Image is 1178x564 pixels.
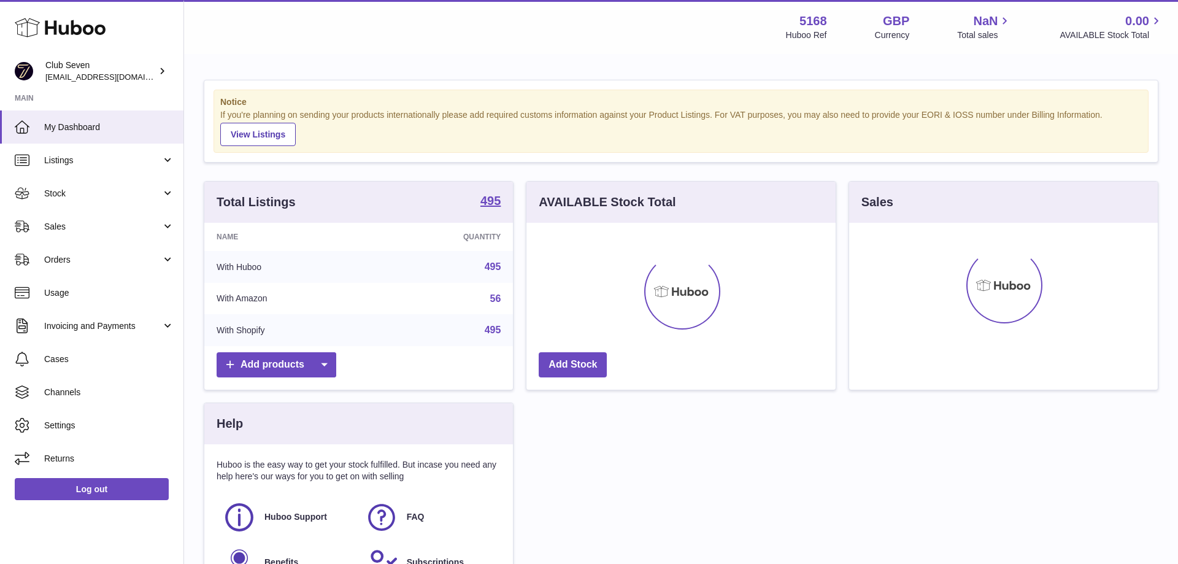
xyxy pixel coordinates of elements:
h3: Sales [861,194,893,211]
span: Usage [44,287,174,299]
a: FAQ [365,501,495,534]
strong: GBP [883,13,909,29]
span: Settings [44,420,174,431]
a: Log out [15,478,169,500]
th: Name [204,223,373,251]
span: Total sales [957,29,1012,41]
td: With Amazon [204,283,373,315]
h3: Help [217,415,243,432]
a: Add Stock [539,352,607,377]
a: 0.00 AVAILABLE Stock Total [1060,13,1163,41]
div: Club Seven [45,60,156,83]
span: 0.00 [1125,13,1149,29]
span: Listings [44,155,161,166]
span: FAQ [407,511,425,523]
p: Huboo is the easy way to get your stock fulfilled. But incase you need any help here's our ways f... [217,459,501,482]
span: Huboo Support [264,511,327,523]
a: View Listings [220,123,296,146]
span: NaN [973,13,998,29]
strong: 495 [480,195,501,207]
a: Add products [217,352,336,377]
span: Returns [44,453,174,465]
span: My Dashboard [44,122,174,133]
span: Cases [44,353,174,365]
a: 56 [490,293,501,304]
span: Orders [44,254,161,266]
a: 495 [485,325,501,335]
img: info@wearclubseven.com [15,62,33,80]
span: Channels [44,387,174,398]
span: AVAILABLE Stock Total [1060,29,1163,41]
div: Currency [875,29,910,41]
span: Sales [44,221,161,233]
span: [EMAIL_ADDRESS][DOMAIN_NAME] [45,72,180,82]
div: If you're planning on sending your products internationally please add required customs informati... [220,109,1142,146]
h3: Total Listings [217,194,296,211]
td: With Shopify [204,314,373,346]
a: Huboo Support [223,501,353,534]
span: Invoicing and Payments [44,320,161,332]
td: With Huboo [204,251,373,283]
div: Huboo Ref [786,29,827,41]
a: NaN Total sales [957,13,1012,41]
span: Stock [44,188,161,199]
a: 495 [485,261,501,272]
strong: 5168 [799,13,827,29]
a: 495 [480,195,501,209]
th: Quantity [373,223,513,251]
h3: AVAILABLE Stock Total [539,194,676,211]
strong: Notice [220,96,1142,108]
